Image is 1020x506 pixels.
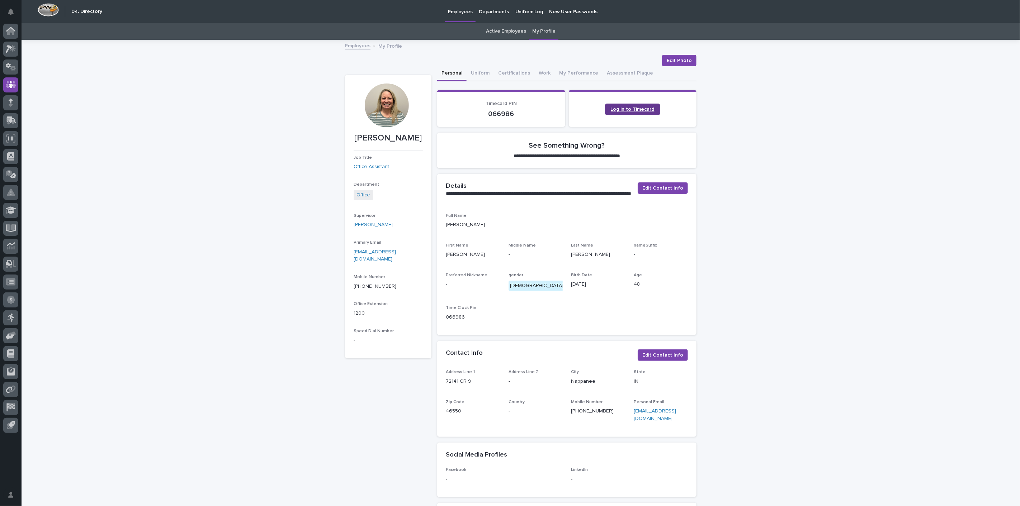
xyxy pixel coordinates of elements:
h2: See Something Wrong? [529,141,605,150]
div: [DEMOGRAPHIC_DATA] [509,281,565,291]
p: [PERSON_NAME] [446,251,500,258]
a: [EMAIL_ADDRESS][DOMAIN_NAME] [354,249,396,262]
p: - [446,281,500,288]
p: Nappanee [571,378,625,385]
a: [PERSON_NAME] [354,221,393,229]
span: Full Name [446,214,467,218]
img: Workspace Logo [38,3,59,16]
span: Supervisor [354,214,376,218]
button: Uniform [467,66,494,81]
span: gender [509,273,523,277]
a: [PHONE_NUMBER] [354,284,396,289]
p: 48 [634,281,688,288]
a: Active Employees [486,23,526,40]
span: State [634,370,646,374]
span: Address Line 1 [446,370,475,374]
span: First Name [446,243,468,248]
h2: Details [446,182,467,190]
p: [PERSON_NAME] [446,221,688,229]
span: Job Title [354,156,372,160]
span: Facebook [446,468,466,472]
p: 46550 [446,407,500,415]
span: nameSuffix [634,243,657,248]
p: 72141 CR 9 [446,378,500,385]
span: Middle Name [509,243,536,248]
p: - [509,407,563,415]
span: Preferred Nickname [446,273,487,277]
h2: Contact Info [446,349,483,357]
p: - [354,336,423,344]
a: Log in to Timecard [605,104,660,115]
button: Edit Contact Info [638,182,688,194]
a: Employees [345,41,370,49]
span: LinkedIn [571,468,588,472]
span: Timecard PIN [486,101,517,106]
span: Last Name [571,243,594,248]
p: IN [634,378,688,385]
p: 066986 [446,314,500,321]
span: Edit Photo [667,57,692,64]
span: Edit Contact Info [642,185,683,192]
button: Personal [437,66,467,81]
button: Work [534,66,555,81]
span: Time Clock Pin [446,306,476,310]
button: Certifications [494,66,534,81]
span: Department [354,182,379,187]
a: Office Assistant [354,163,389,171]
p: - [634,251,688,258]
span: Mobile Number [571,400,603,404]
div: Notifications [9,9,18,20]
span: Office Extension [354,302,388,306]
a: [EMAIL_ADDRESS][DOMAIN_NAME] [634,409,676,421]
button: Edit Photo [662,55,696,66]
span: Address Line 2 [509,370,539,374]
a: My Profile [533,23,556,40]
p: [DATE] [571,281,625,288]
span: Mobile Number [354,275,385,279]
h2: Social Media Profiles [446,451,507,459]
span: Primary Email [354,240,381,245]
button: My Performance [555,66,603,81]
button: Notifications [3,4,18,19]
span: Country [509,400,525,404]
a: Office [356,191,370,199]
span: Edit Contact Info [642,352,683,359]
p: - [446,476,563,483]
span: Zip Code [446,400,464,404]
span: City [571,370,579,374]
span: Birth Date [571,273,592,277]
button: Assessment Plaque [603,66,657,81]
p: 066986 [446,110,557,118]
p: - [509,378,563,385]
span: Personal Email [634,400,664,404]
p: - [571,476,688,483]
p: 1200 [354,310,423,317]
span: Log in to Timecard [611,107,655,112]
h2: 04. Directory [71,9,102,15]
p: [PERSON_NAME] [354,133,423,143]
p: [PERSON_NAME] [571,251,625,258]
button: Edit Contact Info [638,349,688,361]
span: Age [634,273,642,277]
p: My Profile [378,42,402,49]
a: [PHONE_NUMBER] [571,409,614,414]
p: - [509,251,563,258]
span: Speed Dial Number [354,329,394,333]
